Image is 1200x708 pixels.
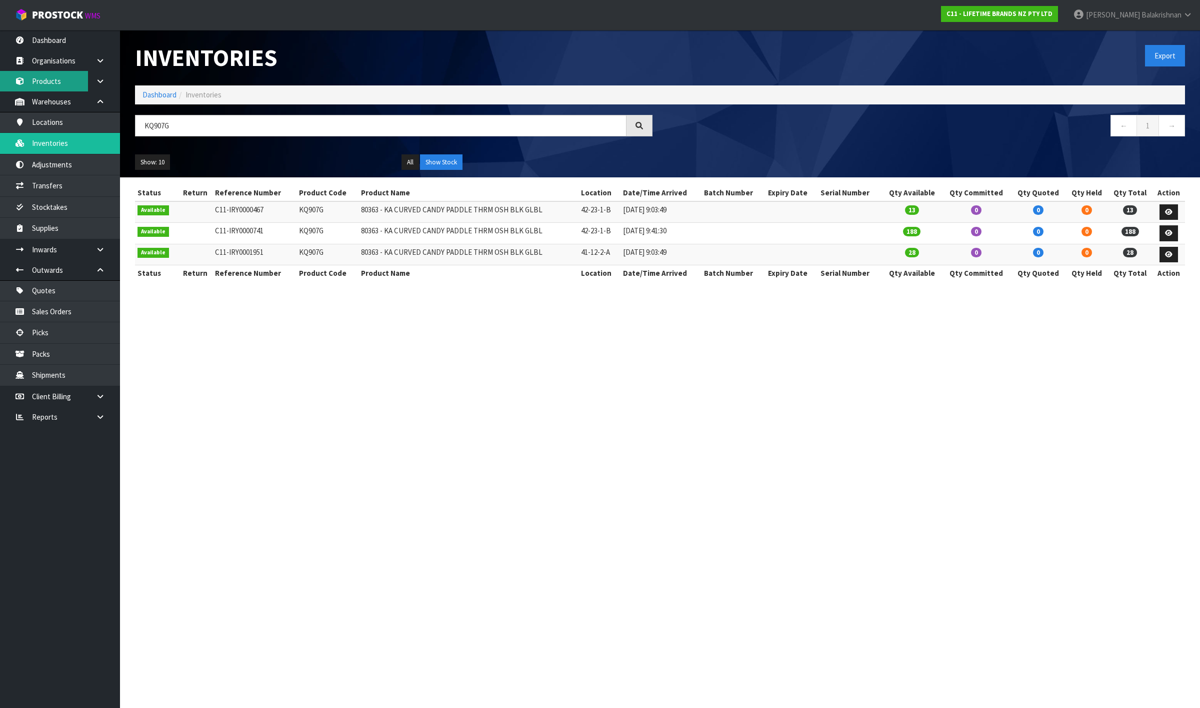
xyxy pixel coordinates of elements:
span: Available [137,205,169,215]
th: Expiry Date [765,185,818,201]
th: Return [178,185,213,201]
small: WMS [85,11,100,20]
td: 42-23-1-B [578,223,620,244]
th: Qty Quoted [1011,265,1066,281]
span: ProStock [32,8,83,21]
th: Qty Available [881,185,941,201]
span: 13 [1123,205,1137,215]
th: Product Code [296,265,358,281]
th: Qty Quoted [1011,185,1066,201]
a: C11 - LIFETIME BRANDS NZ PTY LTD [941,6,1058,22]
span: Balakrishnan [1141,10,1181,19]
strong: C11 - LIFETIME BRANDS NZ PTY LTD [946,9,1052,18]
th: Qty Total [1107,265,1152,281]
a: 1 [1136,115,1159,136]
th: Action [1152,265,1185,281]
td: C11-IRY0000741 [212,223,296,244]
nav: Page navigation [667,115,1185,139]
span: 0 [1033,227,1043,236]
span: 0 [1081,205,1092,215]
span: 188 [903,227,920,236]
th: Date/Time Arrived [620,185,702,201]
th: Batch Number [701,265,765,281]
span: 0 [1033,248,1043,257]
span: 0 [1081,248,1092,257]
td: 80363 - KA CURVED CANDY PADDLE THRM OSH BLK GLBL [358,223,578,244]
button: Export [1145,45,1185,66]
th: Serial Number [818,265,881,281]
span: 188 [1121,227,1139,236]
span: [PERSON_NAME] [1086,10,1140,19]
td: 80363 - KA CURVED CANDY PADDLE THRM OSH BLK GLBL [358,244,578,265]
th: Serial Number [818,185,881,201]
img: cube-alt.png [15,8,27,21]
span: 0 [971,205,981,215]
th: Qty Total [1107,185,1152,201]
span: Available [137,227,169,237]
td: KQ907G [296,244,358,265]
span: 0 [971,248,981,257]
th: Expiry Date [765,265,818,281]
button: Show: 10 [135,154,170,170]
th: Qty Committed [942,265,1011,281]
th: Status [135,185,178,201]
span: 28 [1123,248,1137,257]
th: Qty Held [1065,185,1107,201]
th: Reference Number [212,265,296,281]
span: 0 [971,227,981,236]
span: 13 [905,205,919,215]
a: ← [1110,115,1137,136]
span: 0 [1033,205,1043,215]
input: Search inventories [135,115,626,136]
th: Action [1152,185,1185,201]
td: C11-IRY0000467 [212,201,296,223]
td: [DATE] 9:03:49 [620,201,702,223]
th: Product Code [296,185,358,201]
td: 42-23-1-B [578,201,620,223]
a: Dashboard [142,90,176,99]
td: C11-IRY0001951 [212,244,296,265]
span: Inventories [185,90,221,99]
th: Batch Number [701,185,765,201]
th: Product Name [358,265,578,281]
td: KQ907G [296,223,358,244]
th: Qty Held [1065,265,1107,281]
td: KQ907G [296,201,358,223]
td: 80363 - KA CURVED CANDY PADDLE THRM OSH BLK GLBL [358,201,578,223]
th: Qty Committed [942,185,1011,201]
th: Product Name [358,185,578,201]
h1: Inventories [135,45,652,70]
span: 28 [905,248,919,257]
th: Location [578,185,620,201]
button: All [401,154,419,170]
span: Available [137,248,169,258]
td: [DATE] 9:03:49 [620,244,702,265]
th: Date/Time Arrived [620,265,702,281]
a: → [1158,115,1185,136]
th: Return [178,265,213,281]
th: Reference Number [212,185,296,201]
button: Show Stock [420,154,462,170]
th: Location [578,265,620,281]
td: 41-12-2-A [578,244,620,265]
td: [DATE] 9:41:30 [620,223,702,244]
th: Status [135,265,178,281]
th: Qty Available [881,265,941,281]
span: 0 [1081,227,1092,236]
